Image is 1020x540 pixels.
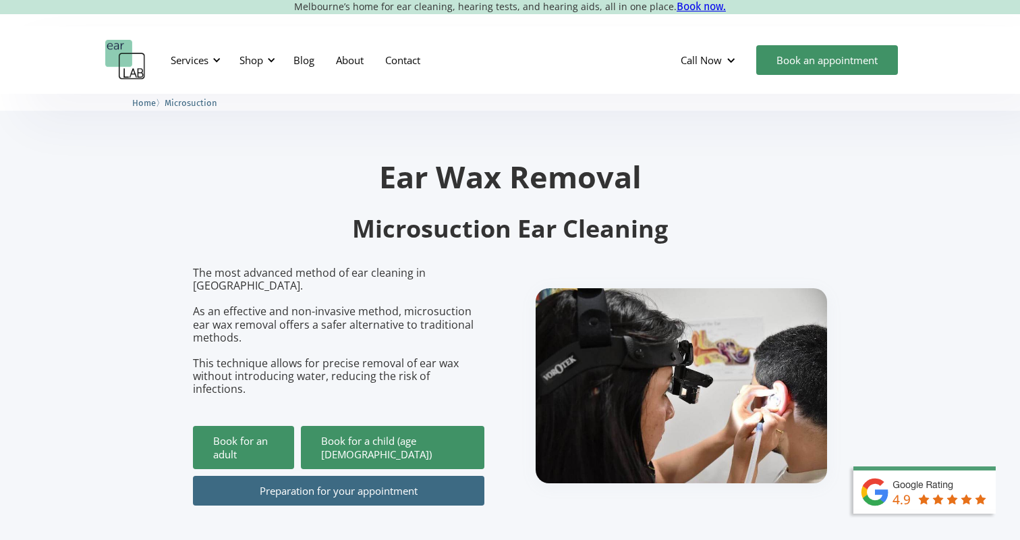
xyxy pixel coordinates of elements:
a: Preparation for your appointment [193,476,484,506]
div: Call Now [681,53,722,67]
h2: Microsuction Ear Cleaning [193,213,827,245]
img: boy getting ear checked. [536,288,827,483]
div: Services [171,53,208,67]
li: 〉 [132,96,165,110]
a: About [325,40,374,80]
a: home [105,40,146,80]
span: Home [132,98,156,108]
div: Shop [231,40,279,80]
a: Book for an adult [193,426,294,469]
div: Services [163,40,225,80]
p: The most advanced method of ear cleaning in [GEOGRAPHIC_DATA]. As an effective and non-invasive m... [193,267,484,396]
a: Book for a child (age [DEMOGRAPHIC_DATA]) [301,426,484,469]
div: Call Now [670,40,749,80]
h1: Ear Wax Removal [193,161,827,192]
a: Microsuction [165,96,217,109]
div: Shop [239,53,263,67]
a: Book an appointment [756,45,898,75]
a: Home [132,96,156,109]
a: Blog [283,40,325,80]
span: Microsuction [165,98,217,108]
a: Contact [374,40,431,80]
